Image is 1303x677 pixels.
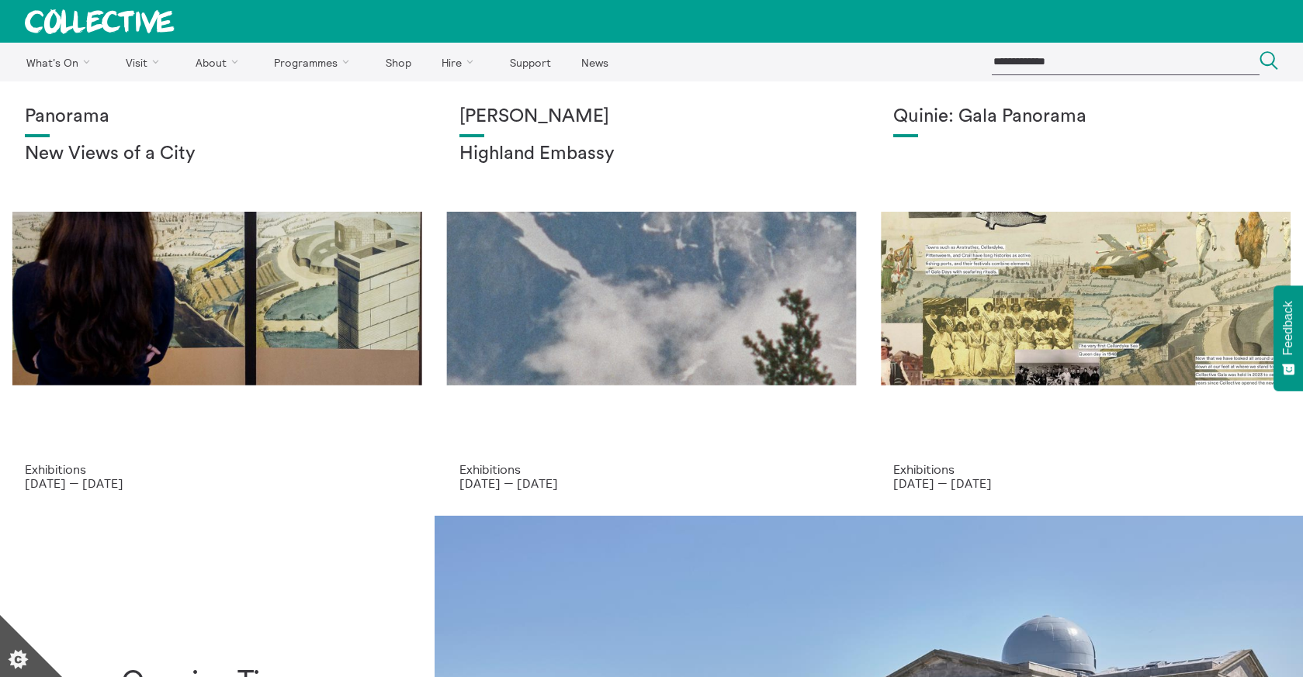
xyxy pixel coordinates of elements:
a: What's On [12,43,109,81]
p: [DATE] — [DATE] [459,476,844,490]
span: Feedback [1281,301,1295,355]
button: Feedback - Show survey [1274,285,1303,391]
a: News [567,43,622,81]
p: Exhibitions [893,462,1278,476]
a: Solar wheels 17 [PERSON_NAME] Highland Embassy Exhibitions [DATE] — [DATE] [435,81,869,516]
h2: New Views of a City [25,143,410,165]
p: [DATE] — [DATE] [25,476,410,490]
h2: Highland Embassy [459,143,844,165]
p: [DATE] — [DATE] [893,476,1278,490]
p: Exhibitions [459,462,844,476]
p: Exhibitions [25,462,410,476]
a: Support [496,43,564,81]
a: Visit [113,43,179,81]
a: Programmes [261,43,369,81]
a: Hire [428,43,494,81]
h1: [PERSON_NAME] [459,106,844,128]
a: Shop [372,43,425,81]
a: Josie Vallely Quinie: Gala Panorama Exhibitions [DATE] — [DATE] [868,81,1303,516]
h1: Panorama [25,106,410,128]
a: About [182,43,258,81]
h1: Quinie: Gala Panorama [893,106,1278,128]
